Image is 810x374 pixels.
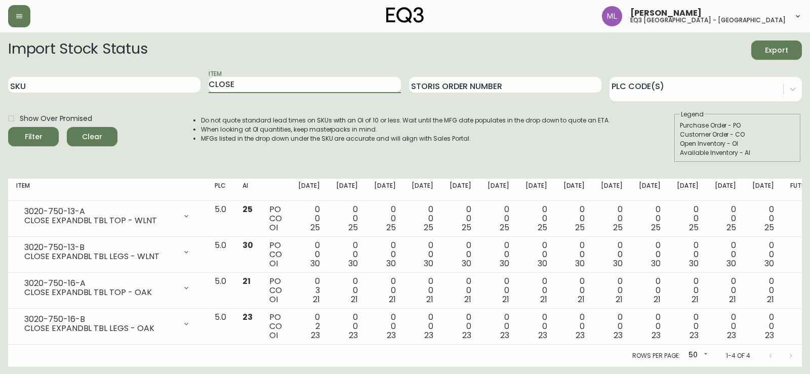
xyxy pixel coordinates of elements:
span: 21 [616,294,623,305]
div: 0 0 [752,277,774,304]
span: 21 [767,294,774,305]
span: 21 [426,294,433,305]
span: Clear [75,131,109,143]
div: 0 0 [488,205,509,232]
div: 0 0 [601,205,623,232]
div: 0 0 [412,205,433,232]
div: PO CO [269,277,282,304]
span: 23 [424,329,433,341]
span: 25 [613,222,623,233]
div: 0 0 [412,241,433,268]
th: Item [8,179,207,201]
div: PO CO [269,241,282,268]
td: 5.0 [207,237,234,273]
span: 30 [538,258,547,269]
li: MFGs listed in the drop down under the SKU are accurate and will align with Sales Portal. [201,134,610,143]
th: AI [234,179,261,201]
div: CLOSE EXPANDBL TBL LEGS - OAK [24,324,176,333]
span: 23 [462,329,471,341]
div: 0 0 [715,205,737,232]
img: baddbcff1c9a25bf9b3a4739eeaf679c [602,6,622,26]
th: [DATE] [593,179,631,201]
div: 0 0 [488,241,509,268]
div: 0 0 [639,277,661,304]
th: [DATE] [479,179,517,201]
legend: Legend [680,110,705,119]
div: 3020-750-13-A [24,207,176,216]
p: 1-4 of 4 [726,351,750,360]
button: Export [751,40,802,60]
div: 3020-750-13-BCLOSE EXPANDBL TBL LEGS - WLNT [16,241,198,263]
div: Customer Order - CO [680,130,795,139]
span: OI [269,258,278,269]
div: 0 0 [374,313,396,340]
span: 23 [387,329,396,341]
span: 25 [310,222,320,233]
th: [DATE] [669,179,707,201]
th: [DATE] [328,179,366,201]
div: 0 0 [639,241,661,268]
span: 23 [614,329,623,341]
th: [DATE] [366,179,404,201]
span: 30 [462,258,471,269]
button: Clear [67,127,117,146]
span: 23 [690,329,699,341]
div: 0 3 [298,277,320,304]
div: 0 0 [374,277,396,304]
div: 0 0 [525,205,547,232]
div: 0 0 [488,277,509,304]
div: CLOSE EXPANDBL TBL TOP - WLNT [24,216,176,225]
span: 30 [500,258,509,269]
span: 21 [464,294,471,305]
button: Filter [8,127,59,146]
div: 0 0 [752,205,774,232]
div: 3020-750-16-BCLOSE EXPANDBL TBL LEGS - OAK [16,313,198,335]
div: Available Inventory - AI [680,148,795,157]
span: 25 [386,222,396,233]
div: 0 0 [298,241,320,268]
div: 0 0 [336,205,358,232]
div: 0 0 [374,205,396,232]
span: 21 [502,294,509,305]
h2: Import Stock Status [8,40,147,60]
span: Export [759,44,794,57]
div: 0 0 [715,313,737,340]
span: 23 [349,329,358,341]
span: 25 [575,222,585,233]
div: 0 0 [450,241,471,268]
span: 30 [651,258,661,269]
th: [DATE] [403,179,441,201]
div: 0 0 [601,241,623,268]
span: 23 [500,329,509,341]
span: OI [269,294,278,305]
span: 21 [654,294,661,305]
span: 30 [575,258,585,269]
span: 25 [764,222,774,233]
div: 0 0 [677,277,699,304]
span: 30 [689,258,699,269]
div: 0 0 [450,277,471,304]
span: 30 [242,239,253,251]
span: 25 [462,222,471,233]
div: 0 0 [563,241,585,268]
div: PO CO [269,205,282,232]
span: OI [269,222,278,233]
div: 0 0 [563,205,585,232]
div: 0 0 [752,313,774,340]
div: 0 0 [715,241,737,268]
span: 30 [386,258,396,269]
span: 30 [424,258,433,269]
span: 30 [310,258,320,269]
div: 0 0 [450,205,471,232]
span: [PERSON_NAME] [630,9,702,17]
div: 0 0 [525,277,547,304]
span: 21 [313,294,320,305]
div: 0 0 [488,313,509,340]
div: 50 [684,347,710,364]
div: 0 0 [677,205,699,232]
div: Open Inventory - OI [680,139,795,148]
span: 23 [538,329,547,341]
div: Purchase Order - PO [680,121,795,130]
span: 23 [652,329,661,341]
th: [DATE] [631,179,669,201]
